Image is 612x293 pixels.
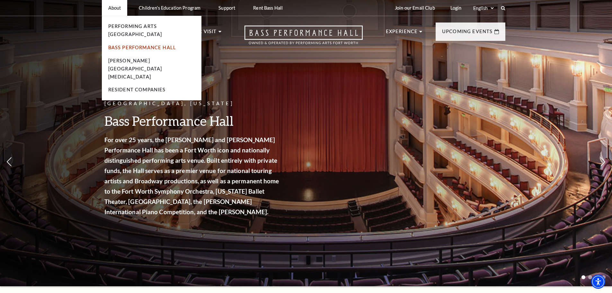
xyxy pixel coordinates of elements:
[442,28,493,39] p: Upcoming Events
[108,45,176,50] a: Bass Performance Hall
[104,136,279,215] strong: For over 25 years, the [PERSON_NAME] and [PERSON_NAME] Performance Hall has been a Fort Worth ico...
[104,100,281,108] p: [GEOGRAPHIC_DATA], [US_STATE]
[218,5,235,11] p: Support
[104,113,281,129] h3: Bass Performance Hall
[108,87,166,92] a: Resident Companies
[108,58,162,79] a: [PERSON_NAME][GEOGRAPHIC_DATA][MEDICAL_DATA]
[253,5,283,11] p: Rent Bass Hall
[591,275,605,289] div: Accessibility Menu
[472,5,495,11] select: Select:
[221,25,386,51] a: Open this option
[139,5,200,11] p: Children's Education Program
[108,5,121,11] p: About
[386,28,418,39] p: Experience
[108,23,162,37] a: Performing Arts [GEOGRAPHIC_DATA]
